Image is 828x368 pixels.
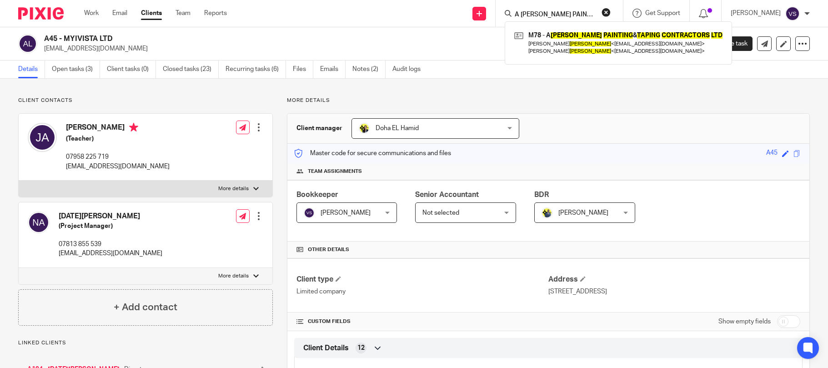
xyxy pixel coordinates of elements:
[303,343,349,353] span: Client Details
[359,123,370,134] img: Doha-Starbridge.jpg
[28,212,50,233] img: svg%3E
[718,317,771,326] label: Show empty fields
[415,191,479,198] span: Senior Accountant
[602,8,611,17] button: Clear
[548,275,800,284] h4: Address
[294,149,451,158] p: Master code for secure communications and files
[558,210,608,216] span: [PERSON_NAME]
[296,318,548,325] h4: CUSTOM FIELDS
[204,9,227,18] a: Reports
[514,11,596,19] input: Search
[321,210,371,216] span: [PERSON_NAME]
[304,207,315,218] img: svg%3E
[59,222,162,231] h5: (Project Manager)
[176,9,191,18] a: Team
[226,60,286,78] a: Recurring tasks (6)
[218,272,249,280] p: More details
[534,191,549,198] span: BDR
[18,339,273,347] p: Linked clients
[287,97,810,104] p: More details
[645,10,680,16] span: Get Support
[44,34,558,44] h2: A45 - MYIVISTA LTD
[114,300,177,314] h4: + Add contact
[129,123,138,132] i: Primary
[308,246,349,253] span: Other details
[18,7,64,20] img: Pixie
[320,60,346,78] a: Emails
[293,60,313,78] a: Files
[542,207,552,218] img: Dennis-Starbridge.jpg
[218,185,249,192] p: More details
[296,287,548,296] p: Limited company
[376,125,419,131] span: Doha EL Hamid
[548,287,800,296] p: [STREET_ADDRESS]
[392,60,427,78] a: Audit logs
[66,152,170,161] p: 07958 225 719
[357,343,365,353] span: 12
[296,191,338,198] span: Bookkeeper
[352,60,386,78] a: Notes (2)
[66,134,170,143] h5: (Teacher)
[59,240,162,249] p: 07813 855 539
[785,6,800,21] img: svg%3E
[18,97,273,104] p: Client contacts
[296,124,342,133] h3: Client manager
[141,9,162,18] a: Clients
[66,162,170,171] p: [EMAIL_ADDRESS][DOMAIN_NAME]
[66,123,170,134] h4: [PERSON_NAME]
[163,60,219,78] a: Closed tasks (23)
[59,249,162,258] p: [EMAIL_ADDRESS][DOMAIN_NAME]
[112,9,127,18] a: Email
[422,210,459,216] span: Not selected
[59,212,162,221] h4: [DATE][PERSON_NAME]
[52,60,100,78] a: Open tasks (3)
[731,9,781,18] p: [PERSON_NAME]
[308,168,362,175] span: Team assignments
[28,123,57,152] img: svg%3E
[18,34,37,53] img: svg%3E
[18,60,45,78] a: Details
[766,148,778,159] div: A45
[107,60,156,78] a: Client tasks (0)
[84,9,99,18] a: Work
[44,44,686,53] p: [EMAIL_ADDRESS][DOMAIN_NAME]
[296,275,548,284] h4: Client type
